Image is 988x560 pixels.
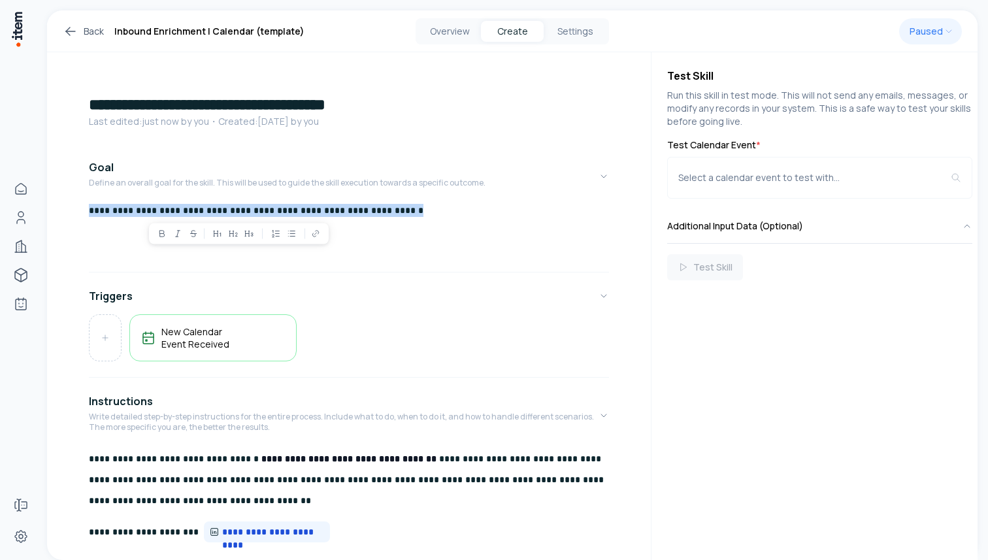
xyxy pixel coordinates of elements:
[8,492,34,518] a: Forms
[8,523,34,550] a: Settings
[544,21,606,42] button: Settings
[89,149,609,204] button: GoalDefine an overall goal for the skill. This will be used to guide the skill execution towards ...
[481,21,544,42] button: Create
[8,291,34,317] a: Agents
[114,24,305,39] h1: Inbound Enrichment | Calendar (template)
[89,204,609,267] div: GoalDefine an overall goal for the skill. This will be used to guide the skill execution towards ...
[10,10,24,48] img: Item Brain Logo
[89,178,486,188] p: Define an overall goal for the skill. This will be used to guide the skill execution towards a sp...
[161,325,286,350] h5: New Calendar Event Received
[89,314,609,372] div: Triggers
[667,68,972,84] h4: Test Skill
[89,412,599,433] p: Write detailed step-by-step instructions for the entire process. Include what to do, when to do i...
[89,383,609,448] button: InstructionsWrite detailed step-by-step instructions for the entire process. Include what to do, ...
[89,115,609,128] p: Last edited: just now by you ・Created: [DATE] by you
[89,393,153,409] h4: Instructions
[678,171,951,184] div: Select a calendar event to test with...
[89,278,609,314] button: Triggers
[89,288,133,304] h4: Triggers
[63,24,104,39] a: Back
[89,159,114,175] h4: Goal
[667,89,972,128] p: Run this skill in test mode. This will not send any emails, messages, or modify any records in yo...
[8,262,34,288] a: deals
[8,176,34,202] a: Home
[8,205,34,231] a: Contacts
[8,233,34,259] a: Companies
[418,21,481,42] button: Overview
[308,226,323,242] button: Link
[667,139,972,152] label: Test Calendar Event
[667,209,972,243] button: Additional Input Data (Optional)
